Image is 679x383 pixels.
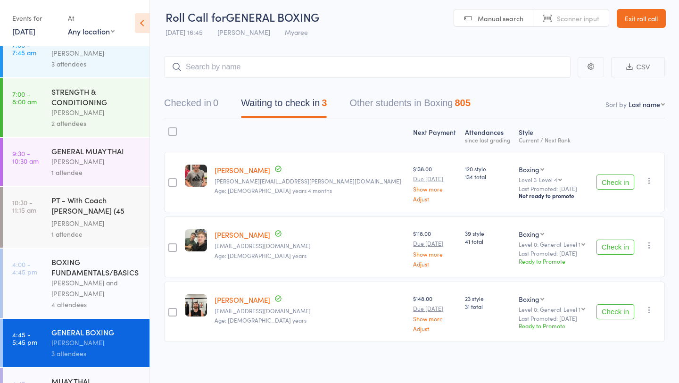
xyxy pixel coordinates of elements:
[51,48,141,58] div: [PERSON_NAME]
[605,100,627,109] label: Sort by
[519,241,587,247] div: Level 0: General
[409,123,461,148] div: Next Payment
[12,331,37,346] time: 4:45 - 5:45 pm
[51,146,141,156] div: GENERAL MUAY THAI
[413,175,457,182] small: Due [DATE]
[519,315,587,322] small: Last Promoted: [DATE]
[51,167,141,178] div: 1 attendee
[413,240,457,247] small: Due [DATE]
[51,195,141,218] div: PT - With Coach [PERSON_NAME] (45 minutes)
[215,165,270,175] a: [PERSON_NAME]
[322,98,327,108] div: 3
[539,176,557,183] div: Level 4
[519,165,539,174] div: Boxing
[226,9,319,25] span: GENERAL BOXING
[519,229,539,239] div: Boxing
[519,257,587,265] div: Ready to Promote
[465,137,512,143] div: since last grading
[413,261,457,267] a: Adjust
[349,93,470,118] button: Other students in Boxing805
[12,199,36,214] time: 10:30 - 11:15 am
[164,93,218,118] button: Checked in0
[185,165,207,187] img: image1692000343.png
[51,118,141,129] div: 2 attendees
[51,218,141,229] div: [PERSON_NAME]
[51,257,141,277] div: BOXING FUNDAMENTALS/BASICS
[51,107,141,118] div: [PERSON_NAME]
[413,251,457,257] a: Show more
[519,294,539,304] div: Boxing
[215,230,270,240] a: [PERSON_NAME]
[164,56,571,78] input: Search by name
[51,229,141,240] div: 1 attendee
[215,186,332,194] span: Age: [DEMOGRAPHIC_DATA] years 4 months
[215,316,306,324] span: Age: [DEMOGRAPHIC_DATA] years
[185,229,207,251] img: image1748654537.png
[215,308,406,314] small: lsteiny2@gmail.com
[12,260,37,275] time: 4:00 - 4:45 pm
[465,229,512,237] span: 39 style
[12,10,58,26] div: Events for
[12,90,37,105] time: 7:00 - 8:00 am
[3,249,149,318] a: 4:00 -4:45 pmBOXING FUNDAMENTALS/BASICS[PERSON_NAME] and [PERSON_NAME]4 attendees
[413,325,457,332] a: Adjust
[3,78,149,137] a: 7:00 -8:00 amSTRENGTH & CONDITIONING[PERSON_NAME]2 attendees
[413,196,457,202] a: Adjust
[51,277,141,299] div: [PERSON_NAME] and [PERSON_NAME]
[68,10,115,26] div: At
[12,26,35,36] a: [DATE]
[465,237,512,245] span: 41 total
[3,138,149,186] a: 9:30 -10:30 amGENERAL MUAY THAI[PERSON_NAME]1 attendee
[185,294,207,316] img: image1752025694.png
[465,302,512,310] span: 31 total
[241,93,327,118] button: Waiting to check in3
[478,14,523,23] span: Manual search
[51,299,141,310] div: 4 attendees
[563,241,580,247] div: Level 1
[215,295,270,305] a: [PERSON_NAME]
[51,86,141,107] div: STRENGTH & CONDITIONING
[465,165,512,173] span: 120 style
[557,14,599,23] span: Scanner input
[617,9,666,28] a: Exit roll call
[12,41,36,56] time: 7:00 - 7:45 am
[596,304,634,319] button: Check in
[519,322,587,330] div: Ready to Promote
[519,185,587,192] small: Last Promoted: [DATE]
[215,178,406,184] small: SIMON.BURKE@BURKECOUNSELLING.COM.AU
[215,242,406,249] small: miglioratielia@gmail.com
[461,123,515,148] div: Atten­dances
[215,251,306,259] span: Age: [DEMOGRAPHIC_DATA] years
[51,58,141,69] div: 3 attendees
[596,175,634,190] button: Check in
[51,156,141,167] div: [PERSON_NAME]
[68,26,115,36] div: Any location
[519,176,587,183] div: Level 3
[51,337,141,348] div: [PERSON_NAME]
[12,150,39,165] time: 9:30 - 10:30 am
[3,187,149,248] a: 10:30 -11:15 amPT - With Coach [PERSON_NAME] (45 minutes)[PERSON_NAME]1 attendee
[519,137,587,143] div: Current / Next Rank
[166,27,203,37] span: [DATE] 16:45
[413,165,457,202] div: $138.00
[629,100,660,109] div: Last name
[166,9,226,25] span: Roll Call for
[413,316,457,322] a: Show more
[519,306,587,312] div: Level 0: General
[465,173,512,181] span: 134 total
[285,27,308,37] span: Myaree
[596,240,634,255] button: Check in
[519,192,587,200] div: Not ready to promote
[563,306,580,312] div: Level 1
[51,327,141,337] div: GENERAL BOXING
[413,229,457,266] div: $118.00
[519,250,587,257] small: Last Promoted: [DATE]
[413,294,457,332] div: $148.00
[515,123,591,148] div: Style
[413,186,457,192] a: Show more
[217,27,270,37] span: [PERSON_NAME]
[3,319,149,367] a: 4:45 -5:45 pmGENERAL BOXING[PERSON_NAME]3 attendees
[213,98,218,108] div: 0
[465,294,512,302] span: 23 style
[51,348,141,359] div: 3 attendees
